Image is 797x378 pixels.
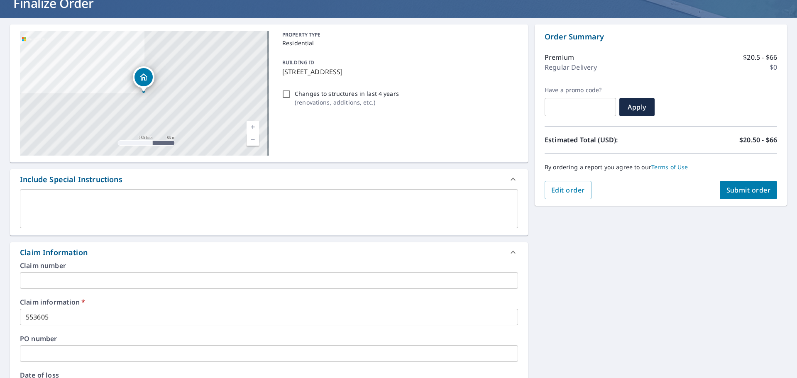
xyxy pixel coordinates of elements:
[10,242,528,262] div: Claim Information
[20,335,518,342] label: PO number
[619,98,655,116] button: Apply
[295,98,399,107] p: ( renovations, additions, etc. )
[770,62,777,72] p: $0
[545,181,592,199] button: Edit order
[20,174,122,185] div: Include Special Instructions
[247,133,259,146] a: Current Level 17, Zoom Out
[726,185,771,195] span: Submit order
[743,52,777,62] p: $20.5 - $66
[651,163,688,171] a: Terms of Use
[133,66,154,92] div: Dropped pin, building 1, Residential property, 6418 Vita Dr Saint Louis, MO 63123
[545,163,777,171] p: By ordering a report you agree to our
[626,102,648,112] span: Apply
[295,89,399,98] p: Changes to structures in last 4 years
[20,247,88,258] div: Claim Information
[282,31,515,39] p: PROPERTY TYPE
[545,86,616,94] label: Have a promo code?
[545,31,777,42] p: Order Summary
[720,181,777,199] button: Submit order
[282,59,314,66] p: BUILDING ID
[551,185,585,195] span: Edit order
[739,135,777,145] p: $20.50 - $66
[247,121,259,133] a: Current Level 17, Zoom In
[545,62,597,72] p: Regular Delivery
[20,262,518,269] label: Claim number
[282,67,515,77] p: [STREET_ADDRESS]
[282,39,515,47] p: Residential
[10,169,528,189] div: Include Special Instructions
[20,299,518,305] label: Claim information
[545,135,661,145] p: Estimated Total (USD):
[545,52,574,62] p: Premium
